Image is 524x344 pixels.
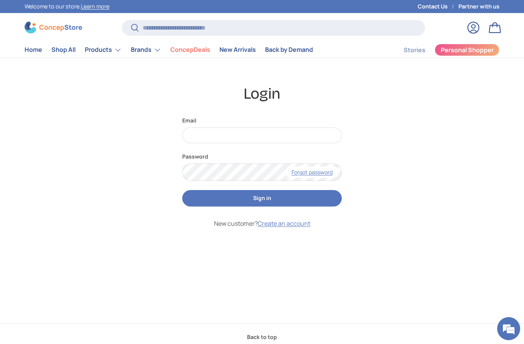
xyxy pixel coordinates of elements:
span: Personal Shopper [441,47,494,53]
a: Stories [404,43,425,58]
summary: Brands [126,42,166,58]
iframe: Social Login [182,237,342,293]
a: Shop All [51,42,76,57]
a: Forgot password [285,167,339,178]
summary: Products [80,42,126,58]
label: Email [182,116,342,124]
button: Sign in [182,190,342,207]
a: Create an account [258,219,310,228]
nav: Secondary [385,42,499,58]
h1: Login [25,84,499,104]
a: Personal Shopper [435,44,499,56]
a: Learn more [81,3,109,10]
label: Password [182,152,342,160]
nav: Primary [25,42,313,58]
p: Welcome to our store. [25,2,109,11]
a: Back by Demand [265,42,313,57]
a: Partner with us [458,2,499,11]
a: New Arrivals [219,42,256,57]
a: Contact Us [418,2,458,11]
a: ConcepDeals [170,42,210,57]
a: Home [25,42,42,57]
img: ConcepStore [25,21,82,33]
p: New customer? [182,219,342,228]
